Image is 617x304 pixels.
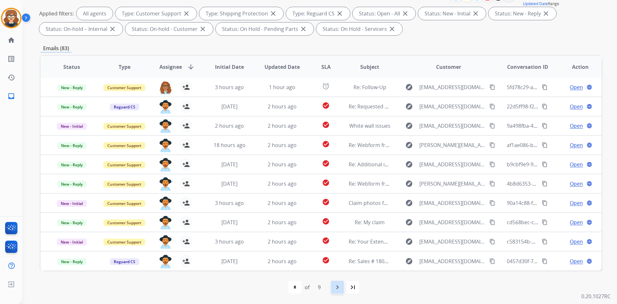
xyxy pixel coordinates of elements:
[215,122,244,129] span: 2 hours ago
[405,218,413,226] mat-icon: explore
[264,63,300,71] span: Updated Date
[507,199,603,207] span: 90a14c88-f344-4807-9002-25ec3fd909e3
[221,161,237,168] span: [DATE]
[388,25,396,33] mat-icon: close
[322,217,330,225] mat-icon: check_circle
[199,7,283,20] div: Type: Shipping Protection
[103,181,145,188] span: Customer Support
[405,180,413,188] mat-icon: explore
[349,180,543,187] span: Re: Webform from [PERSON_NAME][EMAIL_ADDRESS][DOMAIN_NAME] on [DATE]
[215,63,244,71] span: Initial Date
[182,199,190,207] mat-icon: person_add
[57,104,86,110] span: New - Reply
[405,83,413,91] mat-icon: explore
[57,239,87,245] span: New - Initial
[472,10,479,17] mat-icon: close
[570,161,583,168] span: Open
[586,219,592,225] mat-icon: language
[182,180,190,188] mat-icon: person_add
[110,258,139,265] span: Reguard CS
[542,142,548,148] mat-icon: content_copy
[353,84,386,91] span: Re: Follow-Up
[586,258,592,264] mat-icon: language
[2,9,20,27] img: avatar
[300,25,307,33] mat-icon: close
[336,10,344,17] mat-icon: close
[405,103,413,110] mat-icon: explore
[419,141,486,149] span: [PERSON_NAME][EMAIL_ADDRESS][PERSON_NAME][DOMAIN_NAME]
[349,283,357,291] mat-icon: last_page
[7,74,15,81] mat-icon: history
[119,63,130,71] span: Type
[322,160,330,167] mat-icon: check_circle
[542,219,548,225] mat-icon: content_copy
[586,161,592,167] mat-icon: language
[268,199,297,207] span: 2 hours ago
[322,179,330,187] mat-icon: check_circle
[182,83,190,91] mat-icon: person_add
[542,181,548,187] mat-icon: content_copy
[349,258,402,265] span: Re: Sales # 180359670
[570,103,583,110] span: Open
[507,103,603,110] span: 22d5ff98-f2aa-40dd-9407-d913ac4aa312
[159,81,172,94] img: agent-avatar
[182,161,190,168] mat-icon: person_add
[286,7,350,20] div: Type: Reguard CS
[418,7,486,20] div: Status: New - Initial
[349,103,402,110] span: Re: Requested photos
[349,199,430,207] span: Claim photos for [PERSON_NAME]
[57,219,86,226] span: New - Reply
[159,177,172,191] img: agent-avatar
[489,84,495,90] mat-icon: content_copy
[268,122,297,129] span: 2 hours ago
[322,198,330,206] mat-icon: check_circle
[221,258,237,265] span: [DATE]
[570,141,583,149] span: Open
[268,103,297,110] span: 2 hours ago
[488,7,556,20] div: Status: New - Reply
[419,180,486,188] span: [PERSON_NAME][EMAIL_ADDRESS][DOMAIN_NAME]
[542,10,550,17] mat-icon: close
[586,142,592,148] mat-icon: language
[182,103,190,110] mat-icon: person_add
[586,239,592,244] mat-icon: language
[268,238,297,245] span: 2 hours ago
[586,84,592,90] mat-icon: language
[405,257,413,265] mat-icon: explore
[215,199,244,207] span: 3 hours ago
[103,161,145,168] span: Customer Support
[322,121,330,129] mat-icon: check_circle
[542,161,548,167] mat-icon: content_copy
[334,283,341,291] mat-icon: navigate_next
[215,84,244,91] span: 3 hours ago
[322,140,330,148] mat-icon: check_circle
[159,100,172,114] img: agent-avatar
[586,200,592,206] mat-icon: language
[507,180,605,187] span: 4b8d6353-8937-4833-af86-0d427549e8c8
[489,181,495,187] mat-icon: content_copy
[103,142,145,149] span: Customer Support
[183,10,190,17] mat-icon: close
[507,238,604,245] span: c583154b-7797-4f67-a8e0-853740316bc2
[7,92,15,100] mat-icon: inbox
[349,122,390,129] span: White wall issues
[187,63,195,71] mat-icon: arrow_downward
[268,180,297,187] span: 2 hours ago
[221,180,237,187] span: [DATE]
[489,239,495,244] mat-icon: content_copy
[159,197,172,210] img: agent-avatar
[57,84,86,91] span: New - Reply
[401,10,409,17] mat-icon: close
[360,63,379,71] span: Subject
[586,123,592,129] mat-icon: language
[216,23,314,35] div: Status: On Hold - Pending Parts
[115,7,197,20] div: Type: Customer Support
[349,238,431,245] span: Re: Your Extend claim is approved
[489,161,495,167] mat-icon: content_copy
[182,218,190,226] mat-icon: person_add
[159,235,172,249] img: agent-avatar
[159,255,172,268] img: agent-avatar
[268,219,297,226] span: 2 hours ago
[542,84,548,90] mat-icon: content_copy
[57,181,86,188] span: New - Reply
